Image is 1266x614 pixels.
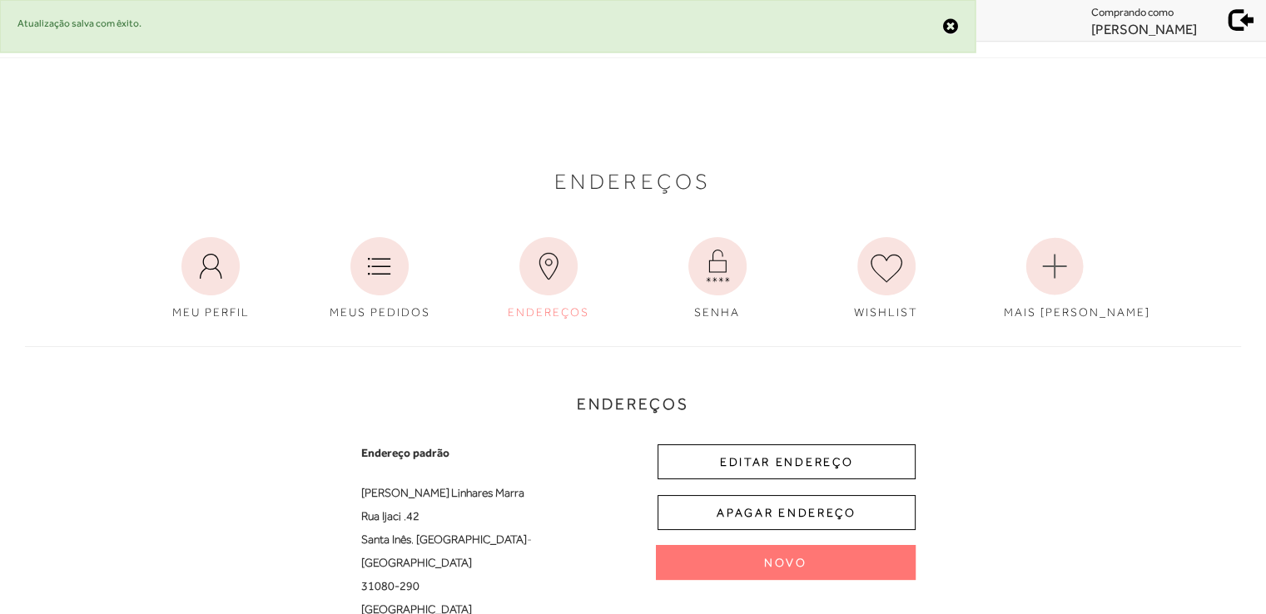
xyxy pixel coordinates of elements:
span: Endereço padrão [361,444,633,461]
span: Comprando como [1091,6,1174,18]
span: [PERSON_NAME] [1091,21,1197,37]
span: [PERSON_NAME] [361,486,449,499]
span: Rua Ijaci [361,509,401,522]
a: MEUS PEDIDOS [315,229,444,329]
span: [GEOGRAPHIC_DATA] [416,532,527,546]
span: Endereços [554,173,712,191]
span: Santa Inês [361,532,411,546]
span: 42 [406,509,420,522]
span: MEU PERFIL [172,305,250,319]
button: EDITAR ENDEREÇO [658,444,916,479]
span: ENDEREÇOS [508,305,589,319]
button: APAGAR ENDEREÇO [658,495,916,530]
a: WISHLIST [822,229,951,329]
a: MAIS [PERSON_NAME] [990,229,1119,329]
div: Atualização salva com êxito. [17,17,958,35]
span: Linhares Marra [451,486,524,499]
span: WISHLIST [854,305,918,319]
span: SENHA [694,305,740,319]
span: 31080-290 [361,579,420,592]
span: MEUS PEDIDOS [330,305,430,319]
span: MAIS [PERSON_NAME] [1003,305,1149,319]
a: ENDEREÇOS [484,229,613,329]
span: [GEOGRAPHIC_DATA] [361,556,472,569]
button: Novo [656,545,916,580]
a: SENHA [653,229,782,329]
span: Novo [764,555,807,571]
a: MEU PERFIL [146,229,275,329]
h3: Endereços [25,393,1241,417]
